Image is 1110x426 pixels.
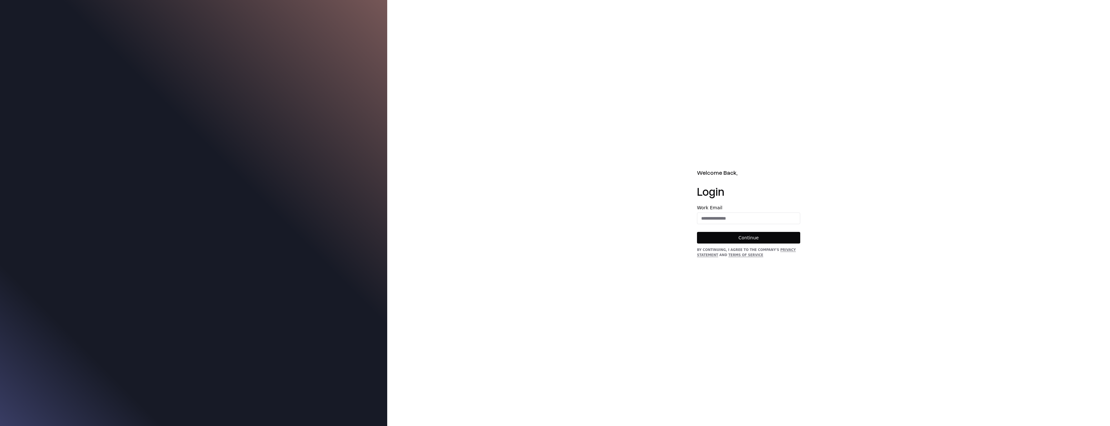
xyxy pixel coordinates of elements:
[697,232,800,244] button: Continue
[697,185,800,198] h1: Login
[697,247,800,258] div: By continuing, I agree to the Company's and
[728,253,763,257] a: Terms of Service
[697,168,800,177] h2: Welcome Back,
[697,205,800,210] label: Work Email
